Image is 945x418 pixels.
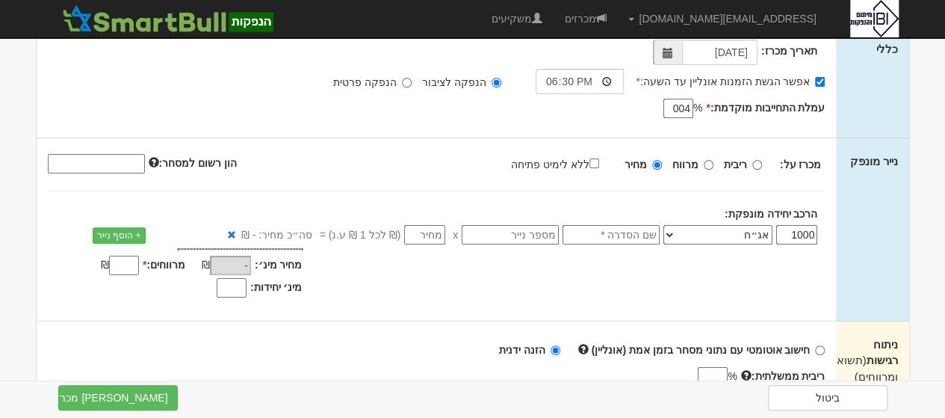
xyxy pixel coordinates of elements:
input: הנפקה לציבור [492,78,501,87]
label: הנפקה לציבור [422,75,501,90]
label: ניתוח רגישות [847,336,897,384]
span: = [320,227,326,242]
div: ₪ [185,257,255,275]
strong: מכרז על: [780,159,822,170]
input: אפשר הגשת הזמנות אונליין עד השעה:* [815,77,825,87]
label: ללא לימיט פתיחה [511,156,614,172]
strong: ריבית [724,159,747,170]
input: הנפקה פרטית [402,78,412,87]
button: [PERSON_NAME] מכרז [58,385,178,411]
strong: מחיר [625,159,647,170]
strong: חישוב אוטומטי עם נתוני מסחר בזמן אמת (אונליין) [592,344,811,356]
span: (₪ לכל 1 ₪ ע.נ) [326,227,400,242]
input: מחיר [652,160,662,170]
input: מספר נייר [462,225,559,245]
img: SmartBull Logo [58,4,278,34]
label: תאריך מכרז: [761,43,818,58]
span: סה״כ מחיר: - ₪ [241,227,312,242]
a: ביטול [768,385,887,411]
span: % [728,369,737,384]
input: כמות [776,225,817,245]
strong: הזנה ידנית [499,344,545,356]
label: הון רשום למסחר: [149,156,237,170]
input: מרווח [704,160,713,170]
label: הנפקה פרטית [333,75,412,90]
label: מינ׳ יחידות: [250,280,303,295]
div: ₪ [73,257,143,275]
label: אפשר הגשת הזמנות אונליין עד השעה: [636,74,825,89]
label: מרווחים: [143,257,185,272]
a: + הוסף נייר [93,227,146,244]
span: x [453,227,458,242]
label: נייר מונפק [849,153,897,169]
label: ריבית ממשלתית: [741,369,825,384]
input: הזנה ידנית [551,345,560,355]
input: מחיר [404,225,445,245]
span: % [693,100,702,115]
input: שם הסדרה * [563,225,660,245]
span: (תשואות ומרווחים) [826,354,898,382]
label: עמלת התחייבות מוקדמת: [706,100,825,115]
strong: הרכב יחידה מונפקת: [725,208,817,220]
strong: מרווח [672,159,698,170]
label: כללי [876,41,898,57]
input: חישוב אוטומטי עם נתוני מסחר בזמן אמת (אונליין) [815,345,825,355]
label: מחיר מינ׳: [255,257,303,272]
input: ריבית [752,160,762,170]
input: ללא לימיט פתיחה [589,159,599,168]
